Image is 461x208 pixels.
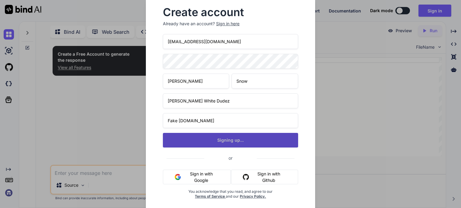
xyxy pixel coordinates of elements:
p: Already have an account? [163,21,298,27]
input: Email [163,34,298,49]
img: github [243,174,249,180]
a: Terms of Service [195,194,226,199]
button: Sign in with Google [163,170,231,184]
a: Privacy Policy. [240,194,266,199]
div: Sign in here [216,21,239,27]
img: google [175,174,181,180]
h2: Create account [163,7,298,17]
span: or [204,151,257,165]
button: Signing up... [163,133,298,147]
input: First Name [163,74,229,88]
button: Sign in with Github [231,170,298,184]
input: Last Name [232,74,298,88]
input: Your company name [163,93,298,108]
input: Company website [163,113,298,128]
